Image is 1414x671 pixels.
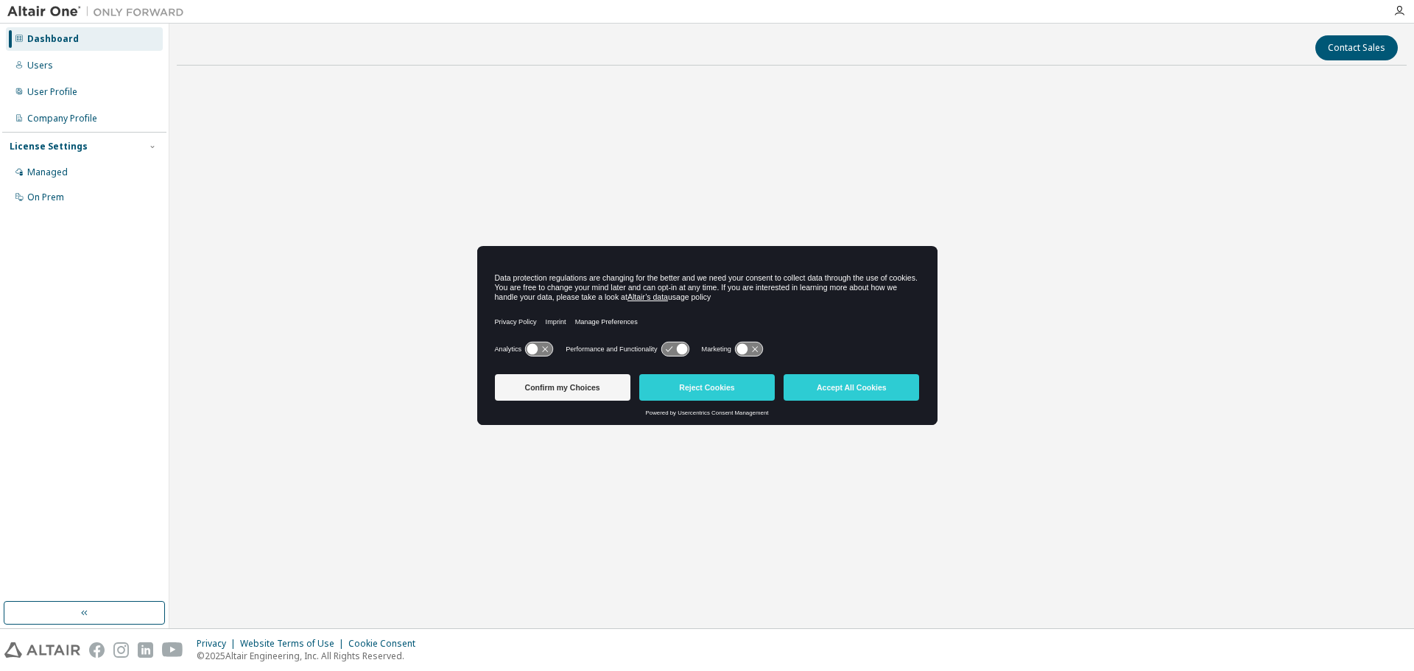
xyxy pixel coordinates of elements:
img: facebook.svg [89,642,105,658]
img: instagram.svg [113,642,129,658]
button: Contact Sales [1315,35,1398,60]
div: Managed [27,166,68,178]
div: User Profile [27,86,77,98]
img: altair_logo.svg [4,642,80,658]
div: On Prem [27,192,64,203]
div: Website Terms of Use [240,638,348,650]
img: youtube.svg [162,642,183,658]
img: Altair One [7,4,191,19]
div: Dashboard [27,33,79,45]
p: © 2025 Altair Engineering, Inc. All Rights Reserved. [197,650,424,662]
div: Company Profile [27,113,97,124]
img: linkedin.svg [138,642,153,658]
div: Cookie Consent [348,638,424,650]
div: Users [27,60,53,71]
div: Privacy [197,638,240,650]
div: License Settings [10,141,88,152]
